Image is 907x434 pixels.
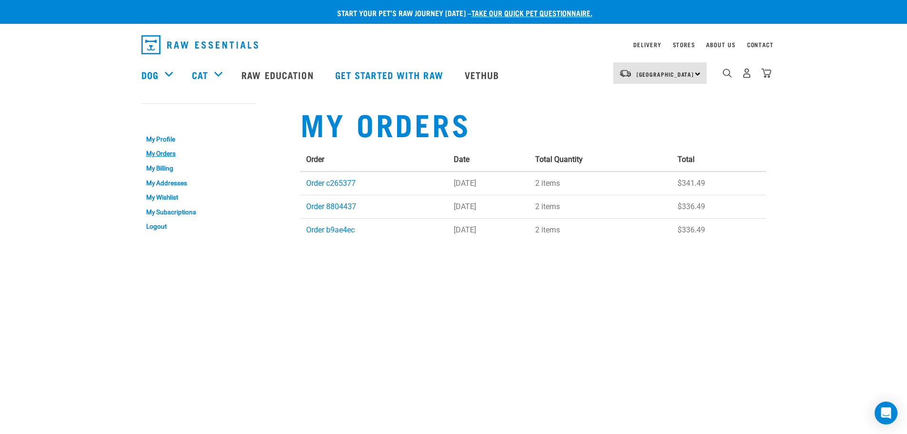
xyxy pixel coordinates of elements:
td: 2 items [529,218,672,242]
span: [GEOGRAPHIC_DATA] [637,72,694,76]
img: Raw Essentials Logo [141,35,258,54]
a: My Profile [141,132,256,147]
a: Order c265377 [306,179,356,188]
img: user.png [742,68,752,78]
td: 2 items [529,195,672,218]
a: Cat [192,68,208,82]
a: My Billing [141,161,256,176]
td: $336.49 [672,218,766,242]
a: Delivery [633,43,661,46]
td: [DATE] [448,172,529,195]
a: Order b9ae4ec [306,225,355,234]
td: $336.49 [672,195,766,218]
a: Order 8804437 [306,202,356,211]
th: Total [672,148,766,172]
a: My Subscriptions [141,205,256,220]
th: Date [448,148,529,172]
td: 2 items [529,172,672,195]
a: My Addresses [141,176,256,191]
a: Get started with Raw [326,56,455,94]
a: My Wishlist [141,190,256,205]
div: Open Intercom Messenger [875,402,897,424]
nav: dropdown navigation [134,31,774,58]
img: van-moving.png [619,69,632,78]
a: About Us [706,43,735,46]
a: My Orders [141,147,256,161]
a: Logout [141,219,256,234]
a: Stores [673,43,695,46]
a: My Account [141,113,188,117]
a: Dog [141,68,159,82]
h1: My Orders [300,106,766,141]
td: $341.49 [672,172,766,195]
a: Vethub [455,56,511,94]
th: Order [300,148,449,172]
a: Raw Education [232,56,325,94]
td: [DATE] [448,218,529,242]
th: Total Quantity [529,148,672,172]
img: home-icon@2x.png [761,68,771,78]
td: [DATE] [448,195,529,218]
a: take our quick pet questionnaire. [471,10,592,15]
img: home-icon-1@2x.png [723,69,732,78]
a: Contact [747,43,774,46]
